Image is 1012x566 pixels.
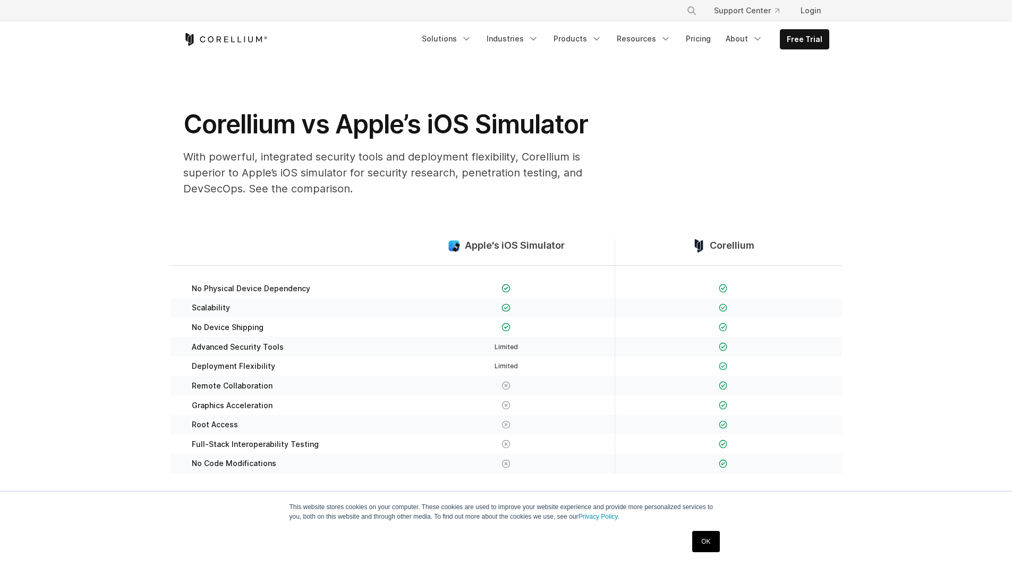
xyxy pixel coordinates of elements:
[192,361,275,371] span: Deployment Flexibility
[192,381,273,391] span: Remote Collaboration
[290,502,723,521] p: This website stores cookies on your computer. These cookies are used to improve your website expe...
[192,459,276,468] span: No Code Modifications
[183,149,608,197] p: With powerful, integrated security tools and deployment flexibility, Corellium is superior to App...
[719,323,728,332] img: Checkmark
[501,440,511,449] img: X
[682,1,701,20] button: Search
[719,381,728,390] img: Checkmark
[692,531,719,552] a: OK
[192,323,263,332] span: No Device Shipping
[501,303,511,312] img: Checkmark
[780,30,829,49] a: Free Trial
[501,323,511,332] img: Checkmark
[792,1,829,20] a: Login
[183,108,608,140] h1: Corellium vs Apple’s iOS Simulator
[415,29,478,48] a: Solutions
[547,29,608,48] a: Products
[719,401,728,410] img: Checkmark
[719,303,728,312] img: Checkmark
[719,29,769,48] a: About
[192,303,230,312] span: Scalability
[192,440,319,449] span: Full-Stack Interoperability Testing
[679,29,717,48] a: Pricing
[192,342,284,352] span: Advanced Security Tools
[719,420,728,429] img: Checkmark
[719,362,728,371] img: Checkmark
[610,29,677,48] a: Resources
[719,284,728,293] img: Checkmark
[192,284,310,293] span: No Physical Device Dependency
[495,343,518,351] span: Limited
[719,459,728,468] img: Checkmark
[579,513,619,520] a: Privacy Policy.
[719,342,728,351] img: Checkmark
[447,239,461,252] img: compare_ios-simulator--large
[415,29,829,49] div: Navigation Menu
[674,1,829,20] div: Navigation Menu
[495,362,518,370] span: Limited
[183,33,268,46] a: Corellium Home
[710,240,754,252] span: Corellium
[501,459,511,468] img: X
[705,1,788,20] a: Support Center
[501,284,511,293] img: Checkmark
[501,401,511,410] img: X
[501,420,511,429] img: X
[501,381,511,390] img: X
[480,29,545,48] a: Industries
[192,420,238,429] span: Root Access
[719,440,728,449] img: Checkmark
[192,401,273,410] span: Graphics Acceleration
[465,240,565,252] span: Apple's iOS Simulator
